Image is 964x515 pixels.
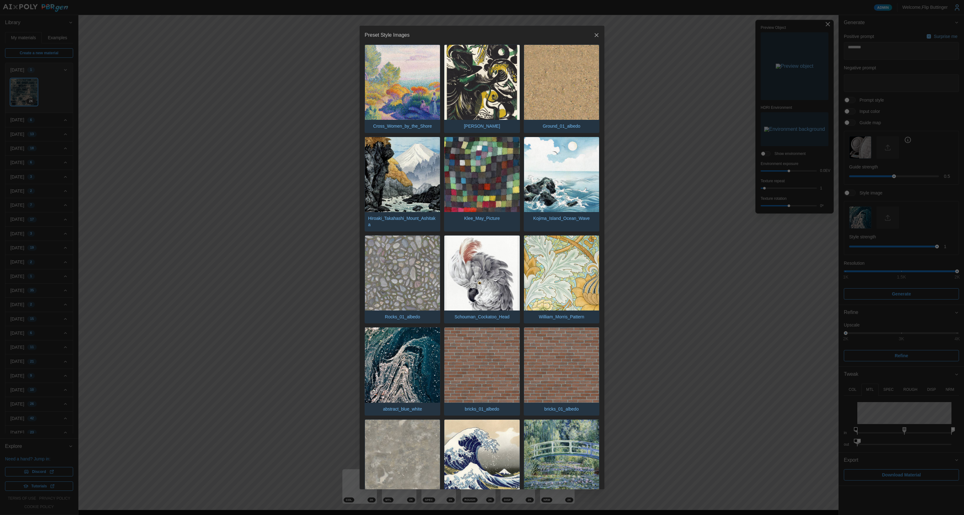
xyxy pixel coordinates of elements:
[444,419,520,508] button: hokusai_wave.jpghokusai_wave
[524,45,599,133] button: Ground_01_albedo.jpgGround_01_albedo
[524,137,599,231] button: Kojima_Island_Ocean_Wave.jpgKojima_Island_Ocean_Wave
[462,403,502,415] p: bricks_01_albedo
[524,235,599,324] button: William_Morris_Pattern.jpgWilliam_Morris_Pattern
[444,137,520,231] button: Klee_May_Picture.jpgKlee_May_Picture
[524,327,599,402] img: bricks_01_albedo.jpg
[524,45,599,120] img: Ground_01_albedo.jpg
[365,137,440,212] img: Hiroaki_Takahashi_Mount_Ashitaka.jpg
[365,419,440,508] button: concrete_01_albedo.jpgconcrete_01_albedo
[461,120,503,132] p: [PERSON_NAME]
[539,120,583,132] p: Ground_01_albedo
[530,212,593,225] p: Kojima_Island_Ocean_Wave
[380,403,425,415] p: abstract_blue_white
[365,327,440,416] button: abstract_blue_white.jpgabstract_blue_white
[365,33,410,38] h2: Preset Style Images
[365,236,440,311] img: Rocks_01_albedo.jpg
[524,137,599,212] img: Kojima_Island_Ocean_Wave.jpg
[444,420,519,495] img: hokusai_wave.jpg
[524,419,599,508] button: monet_lilies.jpgmonet_lilies
[444,235,520,324] button: Schouman_Cockatoo_Head.jpgSchouman_Cockatoo_Head
[444,45,520,133] button: Franz_Marc_Genesis_II.jpg[PERSON_NAME]
[524,420,599,495] img: monet_lilies.jpg
[536,311,587,323] p: William_Morris_Pattern
[365,420,440,495] img: concrete_01_albedo.jpg
[524,327,599,416] button: bricks_01_albedo.jpgbricks_01_albedo
[365,212,440,231] p: Hiroaki_Takahashi_Mount_Ashitaka
[541,403,582,415] p: bricks_01_albedo
[444,327,520,416] button: bricks_01_albedobricks_01_albedo
[365,235,440,324] button: Rocks_01_albedo.jpgRocks_01_albedo
[444,236,519,311] img: Schouman_Cockatoo_Head.jpg
[365,45,440,133] button: Cross_Women_by_the_Shore.jpgCross_Women_by_the_Shore
[461,212,503,225] p: Klee_May_Picture
[382,311,423,323] p: Rocks_01_albedo
[444,137,519,212] img: Klee_May_Picture.jpg
[365,327,440,402] img: abstract_blue_white.jpg
[370,120,435,132] p: Cross_Women_by_the_Shore
[365,45,440,120] img: Cross_Women_by_the_Shore.jpg
[444,45,519,120] img: Franz_Marc_Genesis_II.jpg
[451,311,512,323] p: Schouman_Cockatoo_Head
[524,236,599,311] img: William_Morris_Pattern.jpg
[365,137,440,231] button: Hiroaki_Takahashi_Mount_Ashitaka.jpgHiroaki_Takahashi_Mount_Ashitaka
[444,327,519,402] img: bricks_01_albedo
